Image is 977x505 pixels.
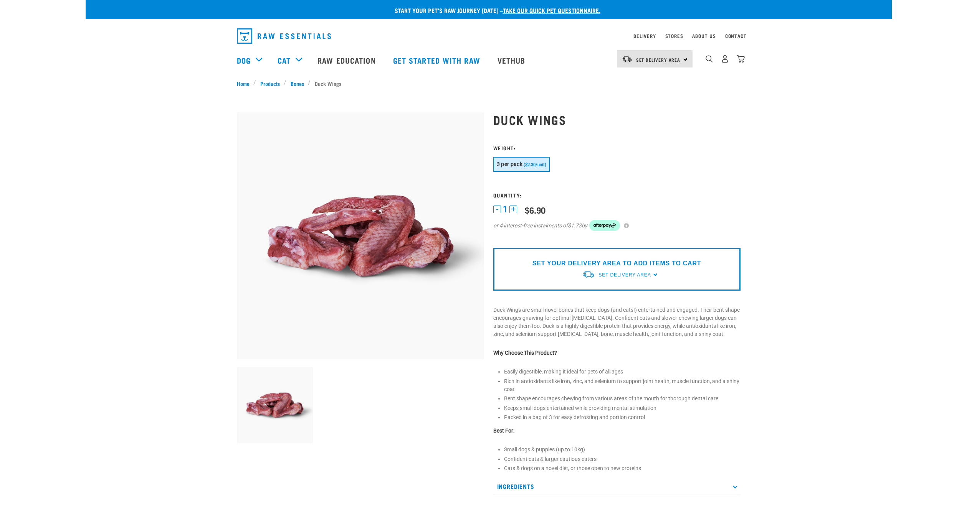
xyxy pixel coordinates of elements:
img: home-icon-1@2x.png [706,55,713,63]
span: 3 per pack [497,161,523,167]
a: Products [256,79,284,87]
a: Delivery [633,35,656,37]
img: user.png [721,55,729,63]
a: take our quick pet questionnaire. [503,8,600,12]
li: Bent shape encourages chewing from various areas of the mouth for thorough dental care [504,395,741,403]
span: Set Delivery Area [636,58,681,61]
li: Easily digestible, making it ideal for pets of all ages [504,368,741,376]
button: + [509,206,517,213]
h3: Weight: [493,145,741,151]
h3: Quantity: [493,192,741,198]
li: Confident cats & larger cautious eaters [504,455,741,463]
li: Cats & dogs on a novel diet, or those open to new proteins [504,464,741,472]
img: Raw Essentials Duck Wings Raw Meaty Bones For Pets [237,112,484,359]
img: van-moving.png [582,270,595,278]
li: Keeps small dogs entertained while providing mental stimulation [504,404,741,412]
nav: dropdown navigation [86,45,892,76]
a: About Us [692,35,716,37]
span: ($2.30/unit) [524,162,546,167]
button: 3 per pack ($2.30/unit) [493,157,550,172]
li: Small dogs & puppies (up to 10kg) [504,446,741,454]
img: van-moving.png [622,56,632,63]
h1: Duck Wings [493,113,741,127]
img: Afterpay [589,220,620,231]
li: Packed in a bag of 3 for easy defrosting and portion control [504,413,741,421]
a: Bones [286,79,308,87]
a: Get started with Raw [385,45,490,76]
span: 1 [503,205,508,213]
a: Vethub [490,45,535,76]
a: Stores [665,35,683,37]
p: Start your pet’s raw journey [DATE] – [91,6,898,15]
strong: Best For: [493,428,514,434]
p: Duck Wings are small novel bones that keep dogs (and cats!) entertained and engaged. Their bent s... [493,306,741,338]
a: Cat [278,54,291,66]
a: Contact [725,35,747,37]
span: Set Delivery Area [598,272,651,278]
div: $6.90 [525,205,546,215]
p: Ingredients [493,478,741,495]
a: Home [237,79,254,87]
li: Rich in antioxidants like iron, zinc, and selenium to support joint health, muscle function, and ... [504,377,741,393]
div: or 4 interest-free instalments of by [493,220,741,231]
button: - [493,206,501,213]
a: Dog [237,54,251,66]
nav: dropdown navigation [231,25,747,47]
img: Raw Essentials Logo [237,28,331,44]
img: home-icon@2x.png [737,55,745,63]
span: $1.73 [568,222,582,230]
nav: breadcrumbs [237,79,741,87]
p: SET YOUR DELIVERY AREA TO ADD ITEMS TO CART [532,259,701,268]
img: Raw Essentials Duck Wings Raw Meaty Bones For Pets [237,367,313,443]
strong: Why Choose This Product? [493,350,557,356]
a: Raw Education [310,45,385,76]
